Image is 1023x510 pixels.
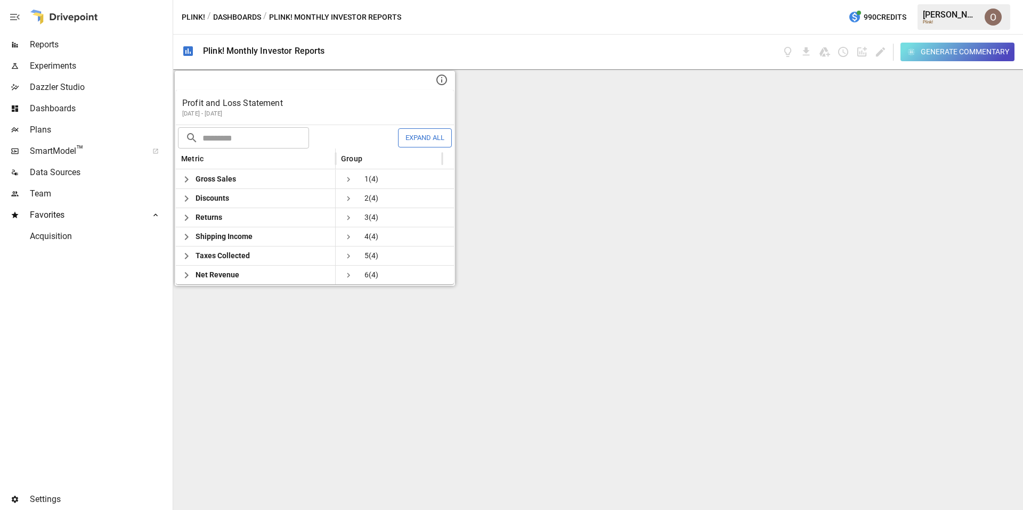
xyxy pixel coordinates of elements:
[263,11,267,24] div: /
[341,172,356,187] button: see children
[213,11,261,24] button: Dashboards
[900,43,1015,61] button: Generate Commentary
[364,189,378,208] span: 2 (4)
[196,270,239,279] span: Net Revenue
[341,229,356,244] button: see children
[196,213,222,221] span: Returns
[448,151,462,166] button: Sort
[76,143,84,157] span: ™
[30,81,170,94] span: Dazzler Studio
[364,246,378,265] span: 5 (4)
[800,46,813,58] button: Download dashboard
[364,208,378,227] span: 3 (4)
[341,154,362,163] div: Group
[341,210,356,225] button: see children
[30,166,170,179] span: Data Sources
[978,2,1008,32] button: Oleksii Flok
[30,230,170,243] span: Acquisition
[30,187,170,200] span: Team
[837,46,849,58] button: Schedule dashboard
[30,145,141,158] span: SmartModel
[364,170,378,188] span: 1 (4)
[181,153,204,164] span: Metric
[30,493,170,506] span: Settings
[985,9,1002,26] img: Oleksii Flok
[341,191,356,206] button: see children
[844,7,911,27] button: 990Credits
[818,46,831,58] button: Save as Google Doc
[203,46,325,56] div: Plink! Monthly Investor Reports
[196,194,229,202] span: Discounts
[856,46,868,58] button: Add widget
[923,10,978,20] div: [PERSON_NAME]
[398,128,452,147] button: Expand All
[864,11,906,24] span: 990 Credits
[30,209,141,221] span: Favorites
[196,175,236,183] span: Gross Sales
[782,46,794,58] button: View documentation
[30,38,170,51] span: Reports
[30,102,170,115] span: Dashboards
[341,268,356,283] button: see children
[30,60,170,72] span: Experiments
[182,11,205,24] button: Plink!
[196,251,250,260] span: Taxes Collected
[921,45,1009,59] div: Generate Commentary
[182,97,448,110] p: Profit and Loss Statement
[923,20,978,24] div: Plink!
[874,46,887,58] button: Edit dashboard
[364,266,378,284] span: 6 (4)
[182,110,448,118] p: [DATE] - [DATE]
[205,151,220,166] button: Sort
[30,124,170,136] span: Plans
[364,227,378,246] span: 4 (4)
[207,11,211,24] div: /
[196,232,253,241] span: Shipping Income
[341,249,356,264] button: see children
